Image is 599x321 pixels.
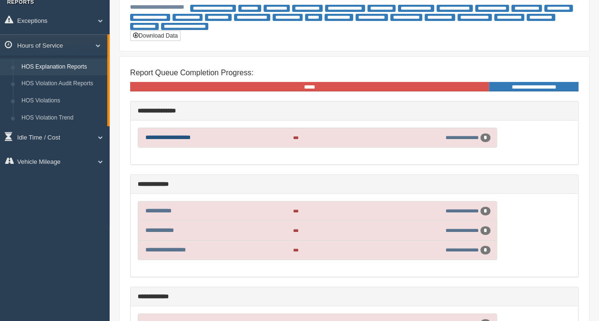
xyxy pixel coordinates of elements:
h4: Report Queue Completion Progress: [130,69,579,77]
button: Download Data [130,30,181,41]
a: HOS Violation Audit Reports [17,75,107,92]
a: HOS Violations [17,92,107,110]
a: HOS Violation Trend [17,110,107,127]
a: HOS Explanation Reports [17,59,107,76]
